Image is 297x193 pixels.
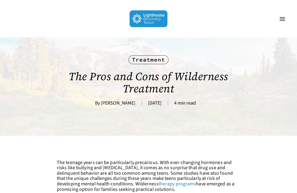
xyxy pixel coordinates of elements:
[168,101,202,105] span: 4 min read
[57,64,240,101] h1: The Pros and Cons of Wilderness Treatment
[95,101,100,105] span: By
[130,10,168,27] img: Lighthouse Recovery Texas
[276,16,288,22] a: Navigation Menu
[101,100,135,106] a: [PERSON_NAME]
[128,55,169,64] a: Treatment
[159,180,196,187] a: therapy programs
[141,101,168,105] span: [DATE]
